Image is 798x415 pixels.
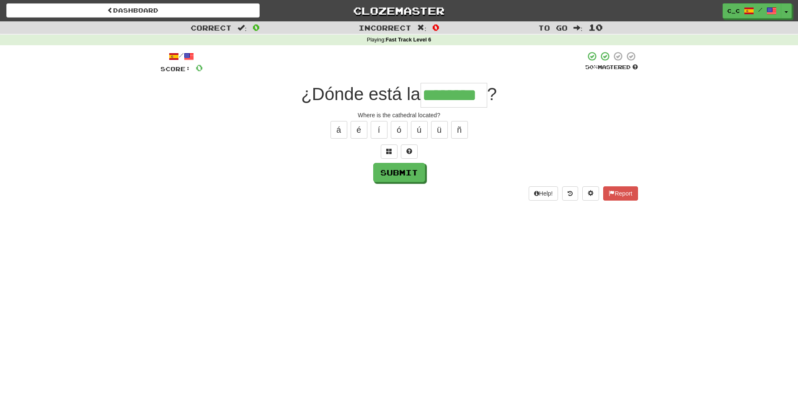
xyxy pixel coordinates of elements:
a: Dashboard [6,3,260,18]
span: 0 [432,22,439,32]
button: é [351,121,367,139]
span: 10 [589,22,603,32]
span: : [417,24,426,31]
button: í [371,121,387,139]
span: 50 % [585,64,598,70]
span: 0 [196,62,203,73]
a: C_C / [723,3,781,18]
div: Where is the cathedral located? [160,111,638,119]
span: / [758,7,762,13]
span: ¿Dónde está la [301,84,421,104]
button: ñ [451,121,468,139]
button: Report [603,186,638,201]
button: Help! [529,186,558,201]
div: Mastered [585,64,638,71]
button: Round history (alt+y) [562,186,578,201]
a: Clozemaster [272,3,526,18]
span: : [573,24,583,31]
button: Single letter hint - you only get 1 per sentence and score half the points! alt+h [401,144,418,159]
span: Score: [160,65,191,72]
span: Correct [191,23,232,32]
button: ü [431,121,448,139]
span: 0 [253,22,260,32]
button: Switch sentence to multiple choice alt+p [381,144,398,159]
span: Incorrect [359,23,411,32]
button: ú [411,121,428,139]
button: Submit [373,163,425,182]
span: C_C [727,7,740,15]
button: á [331,121,347,139]
span: To go [538,23,568,32]
span: : [238,24,247,31]
div: / [160,51,203,62]
button: ó [391,121,408,139]
strong: Fast Track Level 6 [386,37,431,43]
span: ? [487,84,497,104]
